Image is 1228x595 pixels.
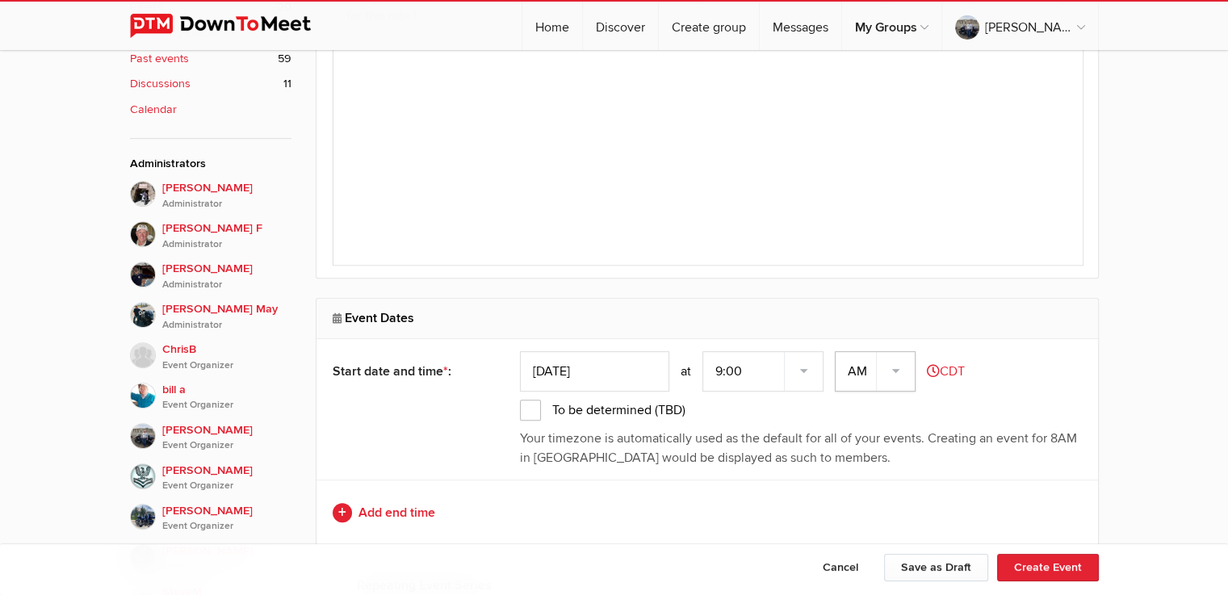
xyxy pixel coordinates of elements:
[162,341,291,373] span: ChrisB
[997,554,1099,581] button: Create Event
[333,299,1082,337] h2: Event Dates
[760,2,841,50] a: Messages
[162,421,291,454] span: [PERSON_NAME]
[278,50,291,68] span: 59
[162,260,291,292] span: [PERSON_NAME]
[130,212,291,252] a: [PERSON_NAME] FAdministrator
[130,75,191,93] b: Discussions
[681,362,691,381] div: at
[520,429,1082,467] p: Your timezone is automatically used as the default for all of your events. Creating an event for ...
[130,423,156,449] img: Kenneth Manuel
[162,278,291,292] i: Administrator
[659,2,759,50] a: Create group
[130,292,291,333] a: [PERSON_NAME] MayAdministrator
[130,101,291,119] a: Calendar
[130,221,156,247] img: Butch F
[162,300,291,333] span: [PERSON_NAME] May
[162,197,291,212] i: Administrator
[162,381,291,413] span: bill a
[162,398,291,413] i: Event Organizer
[130,373,291,413] a: bill aEvent Organizer
[162,438,291,453] i: Event Organizer
[130,181,156,207] img: John P
[333,503,1082,522] a: Add end time
[130,504,156,530] img: Dennis J
[130,14,336,38] img: DownToMeet
[520,400,685,421] span: To be determined (TBD)
[130,101,177,119] b: Calendar
[162,502,291,534] span: [PERSON_NAME]
[333,351,483,392] div: Start date and time :
[283,75,291,93] span: 11
[130,252,291,292] a: [PERSON_NAME]Administrator
[130,463,156,489] img: Jeff Petry
[130,342,156,368] img: ChrisB
[162,543,291,575] span: [PERSON_NAME]
[162,179,291,212] span: [PERSON_NAME]
[130,383,156,409] img: bill a
[130,494,291,534] a: [PERSON_NAME]Event Organizer
[130,413,291,454] a: [PERSON_NAME]Event Organizer
[162,358,291,373] i: Event Organizer
[162,237,291,252] i: Administrator
[162,519,291,534] i: Event Organizer
[162,462,291,494] span: [PERSON_NAME]
[522,2,582,50] a: Home
[884,554,988,581] button: Save as Draft
[162,220,291,252] span: [PERSON_NAME] F
[130,262,156,287] img: Scott May
[927,363,965,379] a: CDT
[130,181,291,212] a: [PERSON_NAME]Administrator
[806,554,875,581] button: Cancel
[130,333,291,373] a: ChrisBEvent Organizer
[130,155,291,173] div: Administrators
[130,50,189,68] b: Past events
[130,454,291,494] a: [PERSON_NAME]Event Organizer
[162,479,291,493] i: Event Organizer
[130,534,291,575] a: [PERSON_NAME]Event Organizer
[842,2,941,50] a: My Groups
[130,75,291,93] a: Discussions 11
[162,318,291,333] i: Administrator
[942,2,1098,50] a: [PERSON_NAME]
[520,351,669,392] input: MM.DD.YYYY
[130,302,156,328] img: Barb May
[130,50,291,68] a: Past events 59
[583,2,658,50] a: Discover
